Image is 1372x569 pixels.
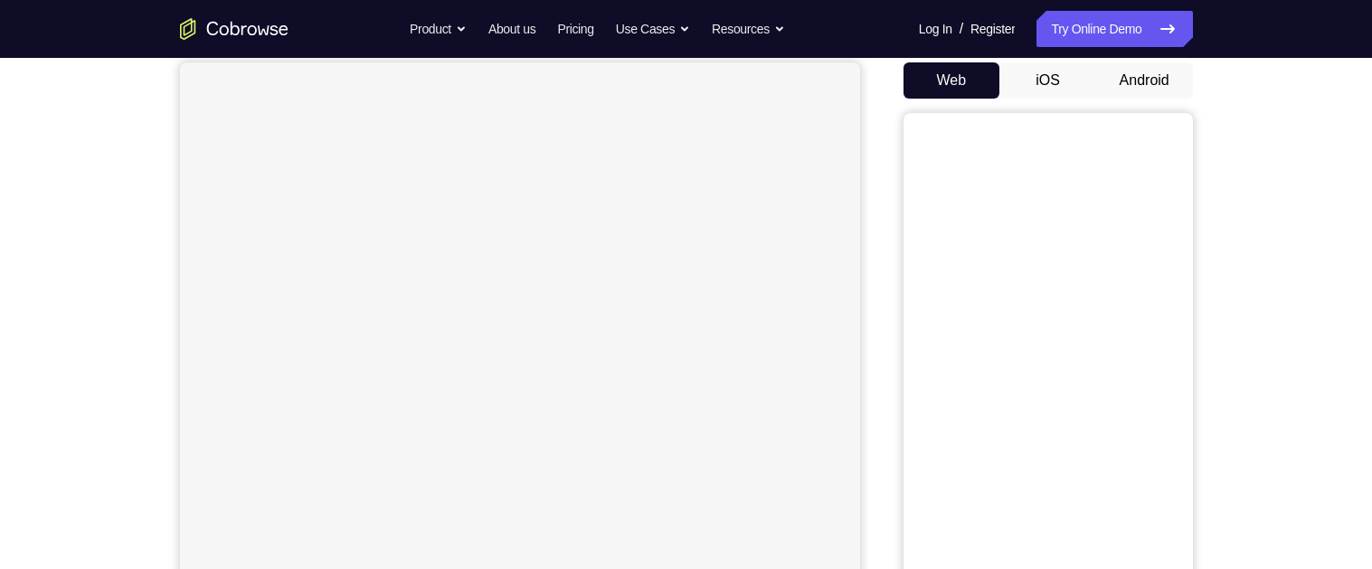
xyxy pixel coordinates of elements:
a: About us [488,11,535,47]
a: Log In [919,11,952,47]
a: Try Online Demo [1036,11,1192,47]
button: iOS [999,62,1096,99]
span: / [960,18,963,40]
a: Go to the home page [180,18,289,40]
button: Product [410,11,467,47]
button: Android [1096,62,1193,99]
button: Web [904,62,1000,99]
button: Resources [712,11,785,47]
a: Pricing [557,11,593,47]
a: Register [970,11,1015,47]
button: Use Cases [616,11,690,47]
